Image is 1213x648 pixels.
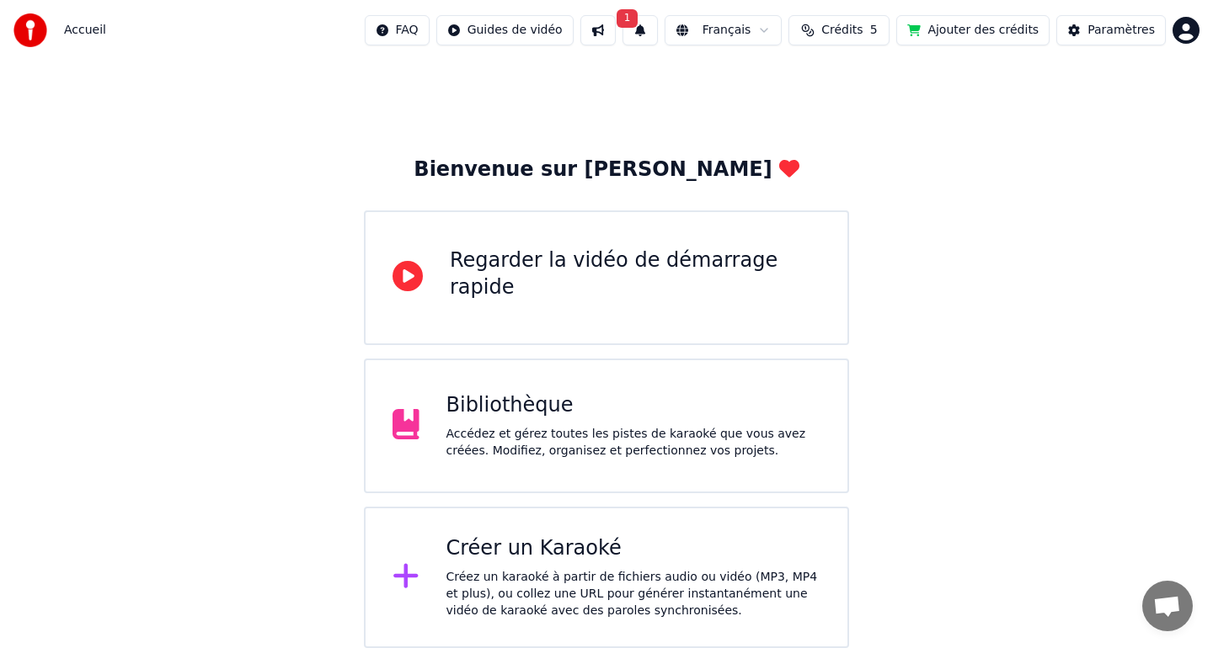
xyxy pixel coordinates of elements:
span: 1 [617,9,639,28]
button: 1 [623,15,658,45]
div: Créez un karaoké à partir de fichiers audio ou vidéo (MP3, MP4 et plus), ou collez une URL pour g... [446,569,821,619]
button: FAQ [365,15,430,45]
button: Paramètres [1056,15,1166,45]
span: Crédits [821,22,863,39]
span: 5 [870,22,878,39]
span: Accueil [64,22,106,39]
div: Ouvrir le chat [1142,581,1193,631]
img: youka [13,13,47,47]
button: Crédits5 [788,15,890,45]
div: Bienvenue sur [PERSON_NAME] [414,157,799,183]
button: Guides de vidéo [436,15,574,45]
div: Regarder la vidéo de démarrage rapide [450,247,820,301]
nav: breadcrumb [64,22,106,39]
button: Ajouter des crédits [896,15,1050,45]
div: Bibliothèque [446,392,821,419]
div: Paramètres [1087,22,1155,39]
div: Accédez et gérez toutes les pistes de karaoké que vous avez créées. Modifiez, organisez et perfec... [446,426,821,459]
div: Créer un Karaoké [446,535,821,562]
